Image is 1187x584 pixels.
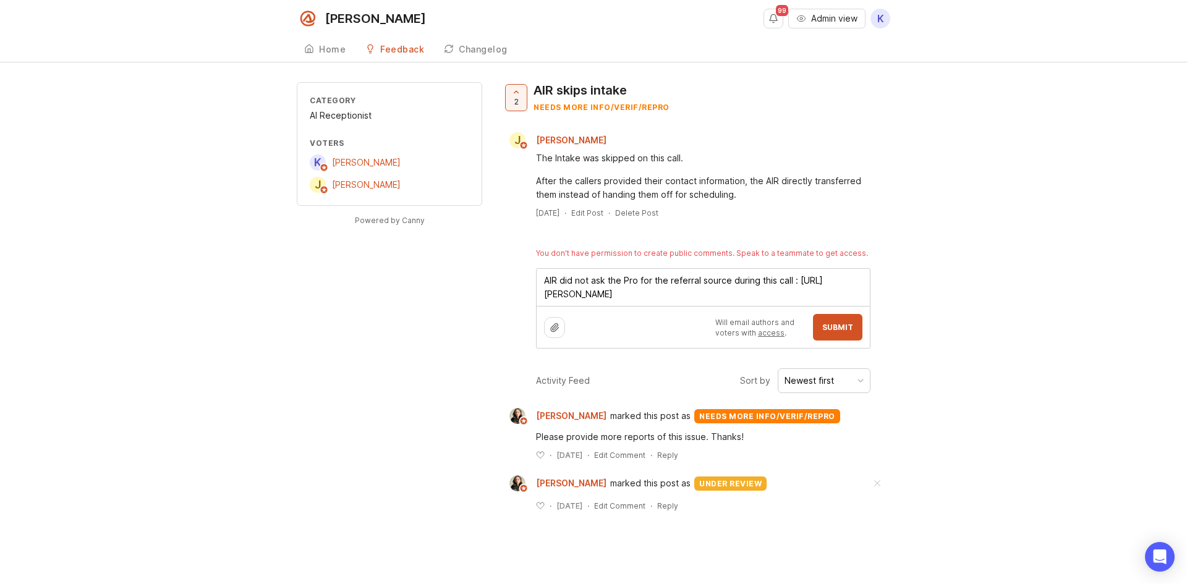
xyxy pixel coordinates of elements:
[877,11,884,26] span: K
[320,163,329,172] img: member badge
[534,82,670,99] div: AIR skips intake
[550,450,551,460] div: ·
[536,135,606,145] span: [PERSON_NAME]
[657,450,678,460] div: Reply
[436,37,515,62] a: Changelog
[870,9,890,28] button: K
[320,185,329,195] img: member badge
[509,475,525,491] img: Ysabelle Eugenio
[380,45,424,54] div: Feedback
[657,501,678,511] div: Reply
[758,328,785,337] a: access
[353,213,427,227] a: Powered by Canny
[564,208,566,218] div: ·
[740,374,770,387] span: Sort by
[509,132,525,148] div: J
[556,501,582,510] time: [DATE]
[587,450,589,460] div: ·
[505,84,527,111] button: 2
[594,501,645,511] div: Edit Comment
[1145,542,1175,572] div: Open Intercom Messenger
[785,374,834,387] div: Newest first
[502,475,610,491] a: Ysabelle Eugenio[PERSON_NAME]
[536,476,606,490] span: [PERSON_NAME]
[536,374,590,387] div: Activity Feed
[776,5,788,16] span: 99
[519,484,529,493] img: member badge
[502,132,616,148] a: J[PERSON_NAME]
[537,269,870,306] textarea: AIR did not ask the Pro for the referral source during this call : [URL][PERSON_NAME]
[813,314,862,341] button: Submit
[310,95,469,106] div: Category
[319,45,346,54] div: Home
[297,7,319,30] img: Smith.ai logo
[536,208,559,218] a: [DATE]
[534,102,670,112] div: needs more info/verif/repro
[310,177,401,193] a: J[PERSON_NAME]
[297,37,353,62] a: Home
[358,37,432,62] a: Feedback
[694,409,840,423] div: needs more info/verif/repro
[788,9,866,28] button: Admin view
[764,9,783,28] button: Notifications
[610,409,691,423] span: marked this post as
[310,109,469,122] div: AI Receptionist
[325,12,426,25] div: [PERSON_NAME]
[536,151,870,165] div: The Intake was skipped on this call.
[550,501,551,511] div: ·
[571,208,603,218] div: Edit Post
[694,476,767,491] div: under review
[650,501,652,511] div: ·
[615,208,658,218] div: Delete Post
[459,45,508,54] div: Changelog
[608,208,610,218] div: ·
[332,179,401,190] span: [PERSON_NAME]
[811,12,857,25] span: Admin view
[310,138,469,148] div: Voters
[556,451,582,460] time: [DATE]
[519,417,529,426] img: member badge
[822,323,853,332] span: Submit
[650,450,652,460] div: ·
[519,141,529,150] img: member badge
[332,157,401,167] span: [PERSON_NAME]
[509,408,525,424] img: Ysabelle Eugenio
[536,409,606,423] span: [PERSON_NAME]
[502,408,610,424] a: Ysabelle Eugenio[PERSON_NAME]
[610,476,691,490] span: marked this post as
[310,154,326,171] div: K
[514,96,519,107] span: 2
[715,317,806,338] p: Will email authors and voters with .
[310,177,326,193] div: J
[594,450,645,460] div: Edit Comment
[536,248,870,258] div: You don't have permission to create public comments. Speak to a teammate to get access.
[536,430,870,444] div: Please provide more reports of this issue. Thanks!
[536,174,870,201] div: After the callers provided their contact information, the AIR directly transferred them instead o...
[310,154,401,171] a: K[PERSON_NAME]
[587,501,589,511] div: ·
